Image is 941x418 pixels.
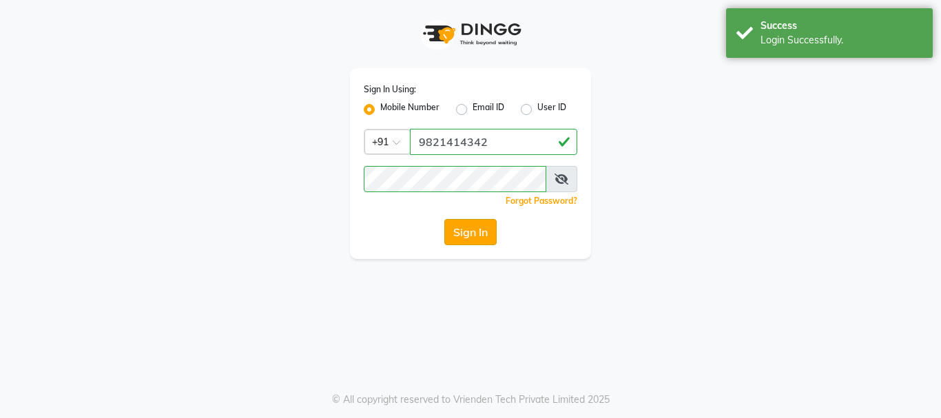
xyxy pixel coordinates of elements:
input: Username [364,166,546,192]
a: Forgot Password? [506,196,577,206]
img: logo1.svg [415,14,526,54]
label: Sign In Using: [364,83,416,96]
label: Mobile Number [380,101,440,118]
label: User ID [537,101,566,118]
button: Sign In [444,219,497,245]
div: Login Successfully. [761,33,922,48]
div: Success [761,19,922,33]
input: Username [410,129,577,155]
label: Email ID [473,101,504,118]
